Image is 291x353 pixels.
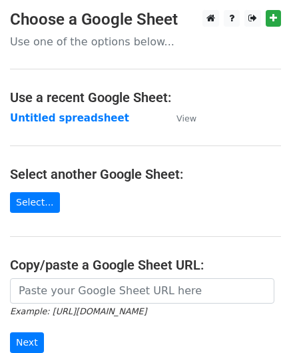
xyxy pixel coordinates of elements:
h4: Copy/paste a Google Sheet URL: [10,257,281,273]
h3: Choose a Google Sheet [10,10,281,29]
small: Example: [URL][DOMAIN_NAME] [10,306,146,316]
p: Use one of the options below... [10,35,281,49]
h4: Use a recent Google Sheet: [10,89,281,105]
a: View [163,112,196,124]
input: Paste your Google Sheet URL here [10,278,274,304]
a: Select... [10,192,60,213]
input: Next [10,332,44,353]
h4: Select another Google Sheet: [10,166,281,182]
a: Untitled spreadsheet [10,112,129,124]
small: View [176,113,196,123]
